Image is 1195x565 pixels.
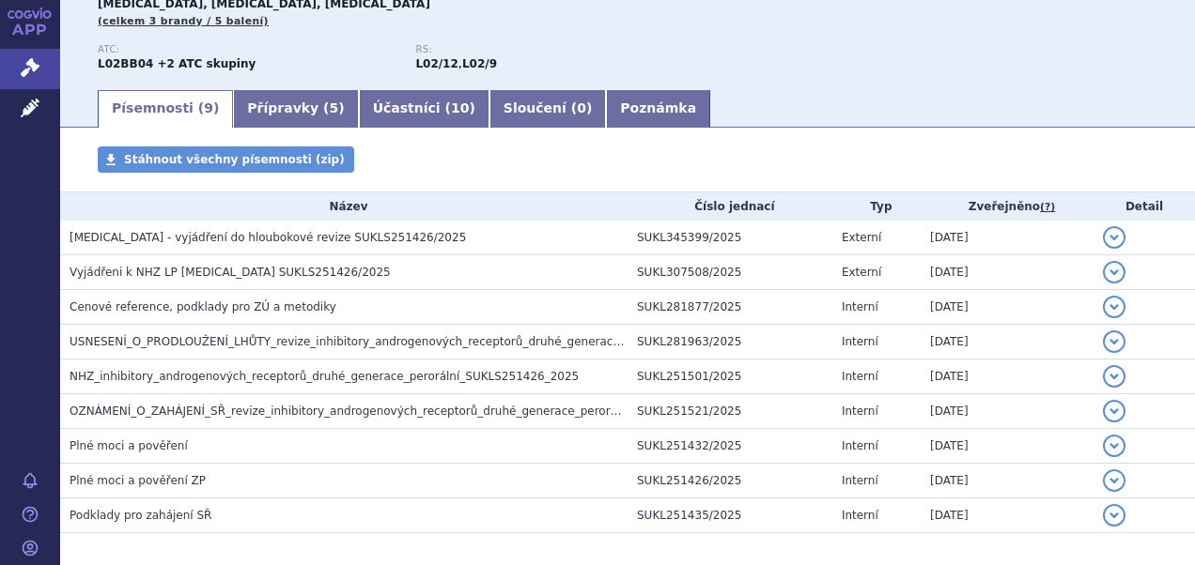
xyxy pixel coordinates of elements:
button: detail [1103,469,1125,492]
a: Písemnosti (9) [98,90,233,128]
th: Číslo jednací [628,192,832,221]
th: Typ [832,192,921,221]
td: [DATE] [921,221,1094,255]
strong: ENZALUTAMID [98,57,153,70]
span: Plné moci a pověření [70,439,188,452]
td: SUKL251501/2025 [628,359,832,394]
span: Podklady pro zahájení SŘ [70,509,211,522]
button: detail [1103,330,1125,353]
span: Interní [842,300,878,313]
button: detail [1103,400,1125,422]
span: 10 [451,100,469,115]
span: Plné moci a pověření ZP [70,474,206,487]
span: Stáhnout všechny písemnosti (zip) [124,153,345,166]
td: SUKL251432/2025 [628,429,832,464]
td: [DATE] [921,255,1094,290]
td: [DATE] [921,359,1094,394]
span: Interní [842,405,878,418]
abbr: (?) [1040,201,1055,214]
td: SUKL251521/2025 [628,394,832,429]
td: [DATE] [921,325,1094,359]
span: Externí [842,266,881,279]
strong: enzalutamid [462,57,497,70]
td: [DATE] [921,290,1094,325]
strong: +2 ATC skupiny [157,57,256,70]
span: OZNÁMENÍ_O_ZAHÁJENÍ_SŘ_revize_inhibitory_androgenových_receptorů_druhé_generace_perorální_SUKLS25142 [70,405,708,418]
th: Název [60,192,628,221]
a: Účastníci (10) [359,90,489,128]
p: ATC: [98,44,396,55]
span: Interní [842,474,878,487]
a: Stáhnout všechny písemnosti (zip) [98,146,354,173]
span: Vyjádřeni k NHZ LP ERLEADA SUKLS251426/2025 [70,266,391,279]
span: (celkem 3 brandy / 5 balení) [98,15,269,27]
button: detail [1103,504,1125,527]
span: Xtandi - vyjádření do hloubokové revize SUKLS251426/2025 [70,231,466,244]
th: Zveřejněno [921,192,1094,221]
a: Sloučení (0) [489,90,606,128]
span: USNESENÍ_O_PRODLOUŽENÍ_LHŮTY_revize_inhibitory_androgenových_receptorů_druhé_generace_perorální_SUKL [70,335,710,348]
button: detail [1103,226,1125,249]
th: Detail [1094,192,1195,221]
span: Interní [842,509,878,522]
button: detail [1103,365,1125,388]
span: Externí [842,231,881,244]
span: 5 [330,100,339,115]
button: detail [1103,296,1125,318]
td: SUKL251426/2025 [628,464,832,498]
a: Poznámka [606,90,710,128]
td: [DATE] [921,429,1094,464]
span: Interní [842,370,878,383]
td: [DATE] [921,464,1094,498]
span: Cenové reference, podklady pro ZÚ a metodiky [70,300,336,313]
td: SUKL307508/2025 [628,255,832,290]
span: 9 [204,100,213,115]
span: 0 [577,100,586,115]
td: [DATE] [921,498,1094,533]
button: detail [1103,435,1125,457]
span: Interní [842,335,878,348]
td: SUKL281877/2025 [628,290,832,325]
button: detail [1103,261,1125,283]
strong: inhibitory androgenových receptorů druhé generace, perorální podání [415,57,458,70]
td: [DATE] [921,394,1094,429]
p: RS: [415,44,714,55]
td: SUKL251435/2025 [628,498,832,533]
td: SUKL345399/2025 [628,221,832,255]
span: Interní [842,439,878,452]
a: Přípravky (5) [233,90,358,128]
td: SUKL281963/2025 [628,325,832,359]
span: NHZ_inhibitory_androgenových_receptorů_druhé_generace_perorální_SUKLS251426_2025 [70,370,579,383]
div: , [415,44,733,72]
